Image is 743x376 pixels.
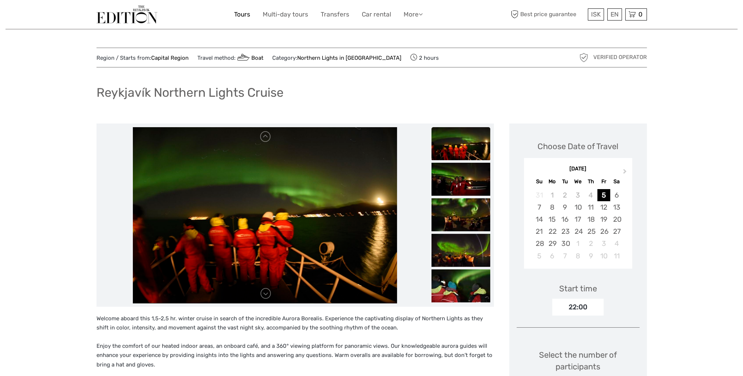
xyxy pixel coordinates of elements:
span: ISK [591,11,601,18]
div: Choose Thursday, September 11th, 2025 [584,201,597,213]
div: Choose Date of Travel [538,141,618,152]
div: Not available Monday, September 1st, 2025 [546,189,558,201]
div: Tu [558,177,571,187]
p: Enjoy the comfort of our heated indoor areas, an onboard café, and a 360° viewing platform for pa... [96,342,494,370]
div: Choose Friday, September 19th, 2025 [597,213,610,225]
img: 2cec1e61e8a54e51b211c4632445016c_slider_thumbnail.jpg [431,269,490,302]
div: Start time [559,283,597,294]
div: Not available Thursday, September 4th, 2025 [584,189,597,201]
div: Choose Sunday, September 14th, 2025 [533,213,546,225]
div: We [571,177,584,187]
img: 3992b1f564b14592bb143b6804702f8b_slider_thumbnail.jpg [431,163,490,196]
div: Choose Thursday, September 25th, 2025 [584,225,597,237]
div: Choose Sunday, October 5th, 2025 [533,250,546,262]
div: Choose Saturday, September 27th, 2025 [610,225,623,237]
div: 22:00 [552,299,604,316]
span: Category: [272,54,401,62]
h1: Reykjavík Northern Lights Cruise [96,85,284,100]
div: Choose Tuesday, October 7th, 2025 [558,250,571,262]
a: Tours [234,9,250,20]
div: Choose Saturday, October 11th, 2025 [610,250,623,262]
div: month 2025-09 [526,189,630,262]
span: Best price guarantee [509,8,586,21]
div: Choose Sunday, September 21st, 2025 [533,225,546,237]
div: Choose Tuesday, September 23rd, 2025 [558,225,571,237]
div: Choose Tuesday, September 16th, 2025 [558,213,571,225]
span: 0 [637,11,644,18]
a: Transfers [321,9,349,20]
div: Not available Sunday, August 31st, 2025 [533,189,546,201]
div: Choose Friday, September 26th, 2025 [597,225,610,237]
div: Choose Thursday, October 2nd, 2025 [584,237,597,250]
p: We're away right now. Please check back later! [10,13,83,19]
div: Choose Saturday, October 4th, 2025 [610,237,623,250]
img: fbee1653c82c42009f0465f5140312b3_slider_thumbnail.jpg [431,127,490,160]
div: Su [533,177,546,187]
div: Choose Sunday, September 28th, 2025 [533,237,546,250]
div: Mo [546,177,558,187]
span: 2 hours [410,52,439,63]
img: The Reykjavík Edition [96,5,157,23]
div: Choose Friday, September 5th, 2025 [597,189,610,201]
div: Choose Monday, October 6th, 2025 [546,250,558,262]
a: More [404,9,423,20]
a: Car rental [362,9,391,20]
div: Choose Tuesday, September 9th, 2025 [558,201,571,213]
div: Choose Monday, September 8th, 2025 [546,201,558,213]
a: Capital Region [151,55,189,61]
div: Choose Saturday, September 6th, 2025 [610,189,623,201]
a: Northern Lights in [GEOGRAPHIC_DATA] [297,55,401,61]
div: Choose Wednesday, September 17th, 2025 [571,213,584,225]
div: Choose Wednesday, September 10th, 2025 [571,201,584,213]
div: Choose Sunday, September 7th, 2025 [533,201,546,213]
div: Th [584,177,597,187]
div: [DATE] [524,165,632,173]
div: Choose Saturday, September 20th, 2025 [610,213,623,225]
div: Choose Monday, September 22nd, 2025 [546,225,558,237]
div: EN [607,8,622,21]
div: Choose Friday, October 3rd, 2025 [597,237,610,250]
div: Choose Friday, October 10th, 2025 [597,250,610,262]
div: Fr [597,177,610,187]
img: 8ee873aeb58d42e18ae8668fe5a4d00d_slider_thumbnail.jpg [431,198,490,231]
p: Welcome aboard this 1,5-2,5 hr. winter cruise in search of the incredible Aurora Borealis. Experi... [96,314,494,333]
div: Choose Thursday, September 18th, 2025 [584,213,597,225]
div: Choose Wednesday, September 24th, 2025 [571,225,584,237]
div: Choose Monday, September 29th, 2025 [546,237,558,250]
img: verified_operator_grey_128.png [578,52,590,63]
div: Choose Wednesday, October 1st, 2025 [571,237,584,250]
div: Choose Saturday, September 13th, 2025 [610,201,623,213]
div: Choose Friday, September 12th, 2025 [597,201,610,213]
div: Sa [610,177,623,187]
button: Next Month [620,167,631,179]
div: Not available Tuesday, September 2nd, 2025 [558,189,571,201]
img: fbee1653c82c42009f0465f5140312b3_main_slider.jpg [133,127,397,303]
img: 9df917fcb9eb4eacb9408255a91551f1_slider_thumbnail.jpg [431,234,490,267]
div: Choose Tuesday, September 30th, 2025 [558,237,571,250]
span: Region / Starts from: [96,54,189,62]
button: Open LiveChat chat widget [84,11,93,20]
div: Choose Monday, September 15th, 2025 [546,213,558,225]
span: Verified Operator [593,54,647,61]
div: Not available Wednesday, September 3rd, 2025 [571,189,584,201]
a: Multi-day tours [263,9,308,20]
a: Boat [236,55,264,61]
div: Choose Thursday, October 9th, 2025 [584,250,597,262]
span: Travel method: [197,52,264,63]
div: Choose Wednesday, October 8th, 2025 [571,250,584,262]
